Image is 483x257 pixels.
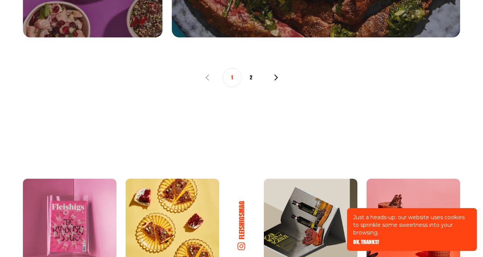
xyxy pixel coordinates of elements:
p: Just a heads-up: our website uses cookies to sprinkle some sweetness into your browsing. [353,213,471,236]
button: 1 [223,68,242,87]
button: OK, THANKS! [353,239,379,245]
button: 2 [242,68,261,87]
h6: fleishigsmag [237,201,246,239]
